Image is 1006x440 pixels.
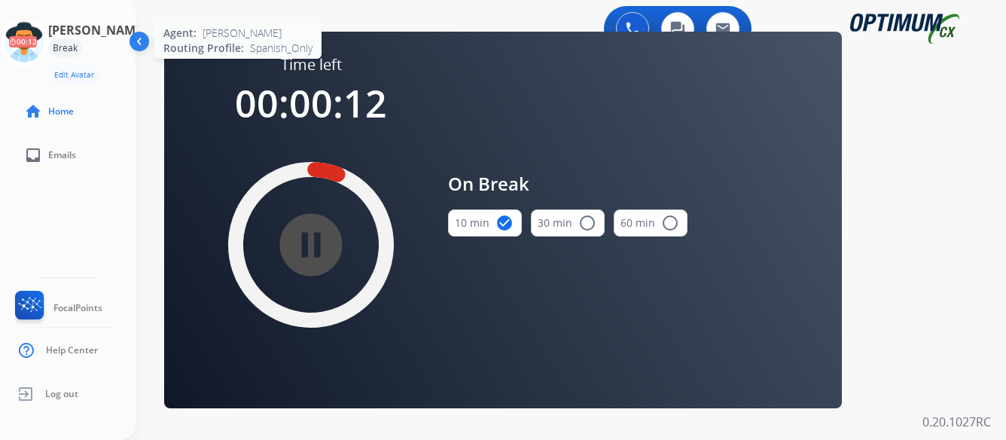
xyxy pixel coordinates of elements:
[302,236,320,254] mat-icon: pause_circle_filled
[448,170,687,197] span: On Break
[495,214,514,232] mat-icon: check_circle
[24,102,42,121] mat-icon: home
[45,388,78,400] span: Log out
[48,149,76,161] span: Emails
[163,41,244,56] span: Routing Profile:
[448,209,522,237] button: 10 min
[203,26,282,41] span: [PERSON_NAME]
[48,66,100,84] button: Edit Avatar
[250,41,312,56] span: Spanish_Only
[46,344,98,356] span: Help Center
[48,105,74,118] span: Home
[48,21,146,39] h3: [PERSON_NAME]
[235,78,387,129] span: 00:00:12
[53,302,102,314] span: FocalPoints
[531,209,605,237] button: 30 min
[922,413,991,431] p: 0.20.1027RC
[614,209,687,237] button: 60 min
[12,291,102,325] a: FocalPoints
[24,146,42,164] mat-icon: inbox
[163,26,197,41] span: Agent:
[661,214,679,232] mat-icon: radio_button_unchecked
[48,39,82,57] div: Break
[578,214,596,232] mat-icon: radio_button_unchecked
[281,54,342,75] span: Time left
